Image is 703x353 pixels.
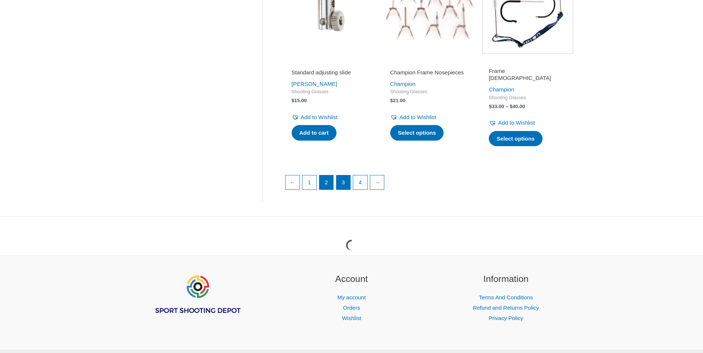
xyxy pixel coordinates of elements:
[292,58,369,67] iframe: Customer reviews powered by Trustpilot
[438,292,574,323] nav: Information
[342,315,361,321] a: Wishlist
[292,112,338,122] a: Add to Wishlist
[337,294,366,300] a: My account
[302,175,316,189] a: Page 1
[489,95,567,101] span: Shooting Glasses
[390,112,436,122] a: Add to Wishlist
[488,315,523,321] a: Privacy Policy
[505,104,508,109] span: –
[390,98,393,103] span: $
[473,305,539,311] a: Refund and Returns Policy
[292,125,336,141] a: Add to cart: “Standard adjusting slide”
[498,120,535,126] span: Add to Wishlist
[510,104,513,109] span: $
[283,292,420,323] nav: Account
[390,58,468,67] iframe: Customer reviews powered by Trustpilot
[343,305,360,311] a: Orders
[489,67,567,82] h2: Frame [DEMOGRAPHIC_DATA]
[283,272,420,323] aside: Footer Widget 2
[292,69,369,76] h2: Standard adjusting slide
[390,69,468,76] h2: Champion Frame Nosepieces
[390,98,405,103] bdi: 21.00
[479,294,533,300] a: Terms And Conditions
[390,125,444,141] a: Select options for “Champion Frame Nosepieces”
[438,272,574,286] h2: Information
[390,69,468,79] a: Champion Frame Nosepieces
[489,58,567,67] iframe: Customer reviews powered by Trustpilot
[353,175,367,189] a: Page 4
[489,86,514,93] a: Champion
[292,98,307,103] bdi: 15.00
[390,89,468,95] span: Shooting Glasses
[301,114,338,120] span: Add to Wishlist
[292,89,369,95] span: Shooting Glasses
[286,175,300,189] a: ←
[336,175,351,189] a: Page 3
[489,104,492,109] span: $
[489,67,567,85] a: Frame [DEMOGRAPHIC_DATA]
[345,239,357,251] div: Loading...
[292,81,337,87] a: [PERSON_NAME]
[510,104,525,109] bdi: 40.00
[489,118,535,128] a: Add to Wishlist
[292,69,369,79] a: Standard adjusting slide
[285,175,574,194] nav: Product Pagination
[129,272,265,332] aside: Footer Widget 1
[489,131,543,147] a: Select options for “Frame Temples”
[399,114,436,120] span: Add to Wishlist
[283,272,420,286] h2: Account
[370,175,384,189] a: →
[292,98,295,103] span: $
[390,81,415,87] a: Champion
[319,175,334,189] span: Page 2
[489,104,504,109] bdi: 33.00
[438,272,574,323] aside: Footer Widget 3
